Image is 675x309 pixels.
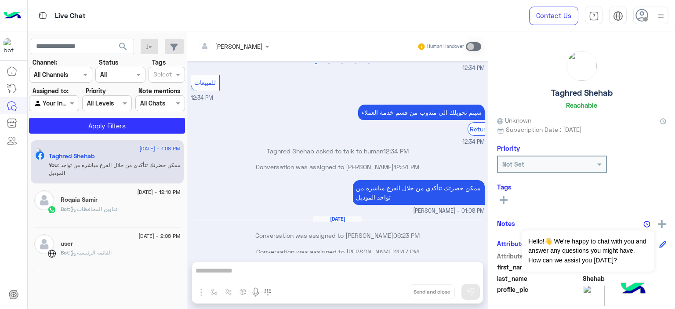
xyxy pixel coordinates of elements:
img: hulul-logo.png [618,274,649,305]
p: Conversation was assigned to [PERSON_NAME] [191,162,485,171]
label: Status [99,58,118,67]
span: search [118,41,128,52]
img: WebChat [47,249,56,258]
button: search [112,39,134,58]
span: You [49,162,58,168]
span: 12:34 PM [191,95,213,101]
label: Note mentions [138,86,180,95]
h6: Priority [497,144,520,152]
img: defaultAdmin.png [34,190,54,210]
small: Human Handover [427,43,464,50]
img: 919860931428189 [4,38,19,54]
h6: Reachable [566,101,597,109]
span: Unknown [497,116,531,125]
p: Conversation was assigned to [PERSON_NAME] [191,231,485,240]
span: Bot [61,206,69,212]
span: 12:34 PM [383,147,409,155]
span: Attribute Name [497,251,581,261]
span: [DATE] - 1:08 PM [139,145,180,153]
p: Conversation was assigned to [PERSON_NAME] [191,247,485,256]
h6: Attributes [497,240,528,247]
div: Return to Bot [468,122,509,136]
h6: Tags [497,183,666,191]
img: tab [37,10,48,21]
h6: [DATE] [313,216,362,222]
img: picture [34,148,42,156]
div: Select [152,69,172,81]
span: Bot [61,249,69,256]
img: defaultAdmin.png [34,234,54,254]
span: 12:34 PM [462,64,485,73]
span: : عناوين المحافظات [69,206,118,212]
img: tab [613,11,623,21]
span: : القائمة الرئيسية [69,249,112,256]
h5: Taghred Shehab [551,88,613,98]
img: add [658,220,666,228]
span: 11:47 PM [394,248,419,255]
p: 21/2/2025, 12:34 PM [358,105,485,120]
span: للمبيعات [194,79,216,86]
p: 21/2/2025, 1:08 PM [353,180,485,205]
span: Hello!👋 We're happy to chat with you and answer any questions you might have. How can we assist y... [522,230,654,272]
button: Send and close [409,284,455,299]
span: [PERSON_NAME] - 01:08 PM [413,207,485,215]
img: WhatsApp [47,205,56,214]
img: Logo [4,7,21,25]
h5: Taghred Shehab [49,153,94,160]
p: Taghred Shehab asked to talk to human [191,146,485,156]
span: 06:23 PM [393,232,420,239]
a: tab [585,7,602,25]
img: tab [589,11,599,21]
h6: Notes [497,219,515,227]
img: Facebook [36,151,44,160]
label: Tags [152,58,166,67]
span: first_name [497,262,581,272]
img: profile [655,11,666,22]
span: last_name [497,274,581,283]
a: Contact Us [529,7,578,25]
h5: user [61,240,73,247]
span: 12:34 PM [462,138,485,146]
img: picture [567,51,597,81]
button: Apply Filters [29,118,185,134]
span: Shehab [583,274,667,283]
h5: Roqaia Samir [61,196,98,204]
span: [DATE] - 2:08 PM [138,232,180,240]
span: [DATE] - 12:10 PM [137,188,180,196]
span: Subscription Date : [DATE] [506,125,582,134]
img: picture [583,285,605,307]
span: ممكن حضرتك تتأكدي من خلال الفرع مباشره من تواجد الموديل [49,162,180,176]
span: 12:34 PM [394,163,419,171]
label: Priority [86,86,106,95]
p: Live Chat [55,10,86,22]
label: Assigned to: [33,86,69,95]
label: Channel: [33,58,57,67]
span: profile_pic [497,285,581,305]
